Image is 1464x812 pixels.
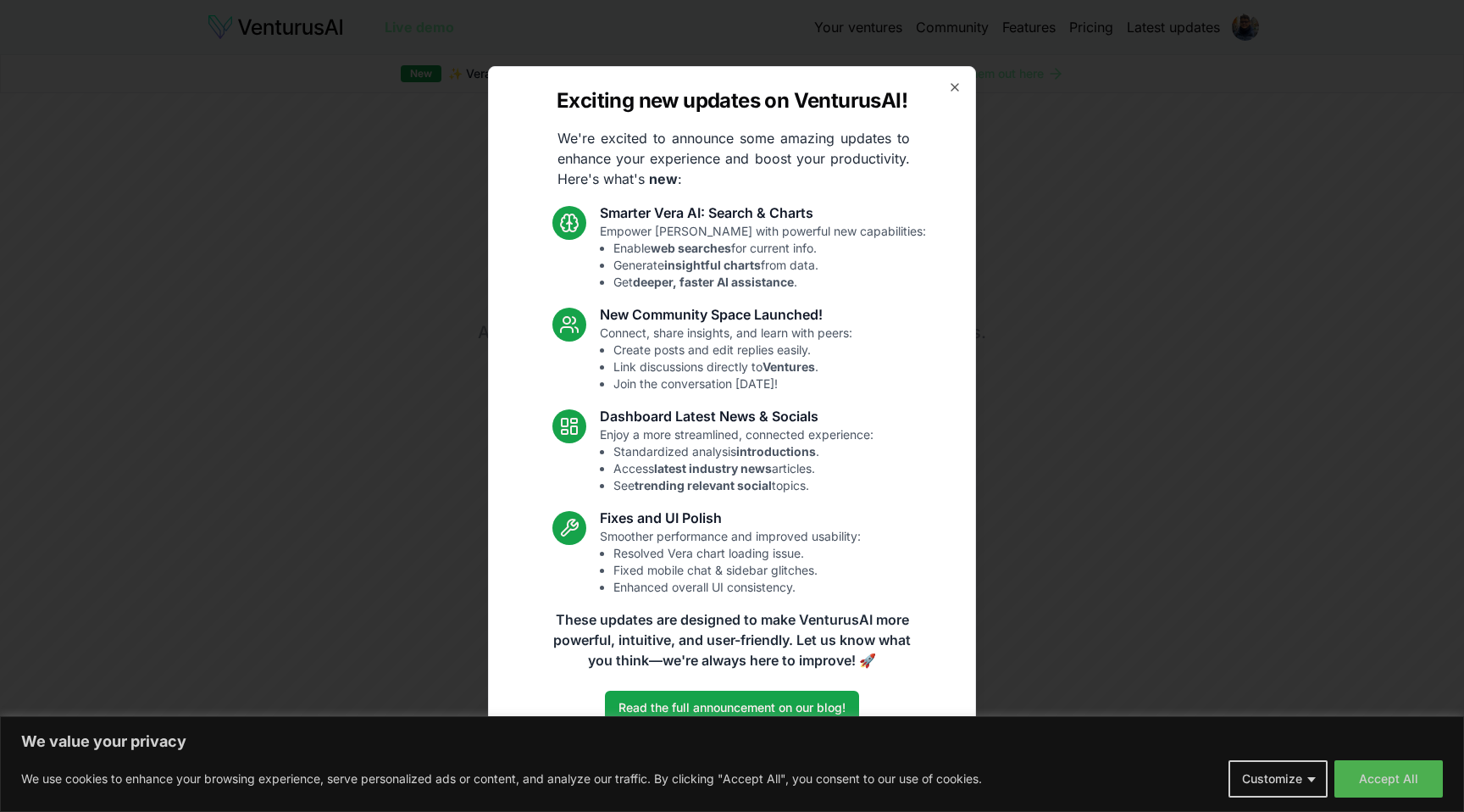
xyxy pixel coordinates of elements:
[600,426,873,494] p: Enjoy a more streamlined, connected experience:
[600,508,861,528] h3: Fixes and UI Polish
[600,304,852,325] h3: New Community Space Launched!
[613,342,852,359] li: Create posts and edit replies easily.
[542,609,922,670] p: These updates are designed to make VenturusAI more powerful, intuitive, and user-friendly. Let us...
[613,375,852,392] li: Join the conversation [DATE]!
[600,528,861,596] p: Smoother performance and improved usability:
[651,241,731,255] strong: web searches
[613,359,852,375] li: Link discussions directly to .
[605,691,859,725] a: Read the full announcement on our blog!
[613,240,926,257] li: Enable for current info.
[664,258,761,272] strong: insightful charts
[613,460,873,477] li: Access articles.
[762,359,815,374] strong: Ventures
[613,545,861,562] li: Resolved Vera chart loading issue.
[654,461,772,476] strong: latest industry news
[613,443,873,460] li: Standardized analysis .
[600,223,926,291] p: Empower [PERSON_NAME] with powerful new capabilities:
[633,275,794,289] strong: deeper, faster AI assistance
[613,257,926,274] li: Generate from data.
[613,477,873,494] li: See topics.
[600,325,852,392] p: Connect, share insights, and learn with peers:
[613,274,926,291] li: Get .
[613,579,861,596] li: Enhanced overall UI consistency.
[635,478,772,492] strong: trending relevant social
[544,128,923,189] p: We're excited to announce some amazing updates to enhance your experience and boost your producti...
[557,87,907,114] h2: Exciting new updates on VenturusAI!
[600,203,926,223] h3: Smarter Vera AI: Search & Charts
[736,444,816,459] strong: introductions
[613,562,861,579] li: Fixed mobile chat & sidebar glitches.
[649,170,678,187] strong: new
[600,406,873,426] h3: Dashboard Latest News & Socials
